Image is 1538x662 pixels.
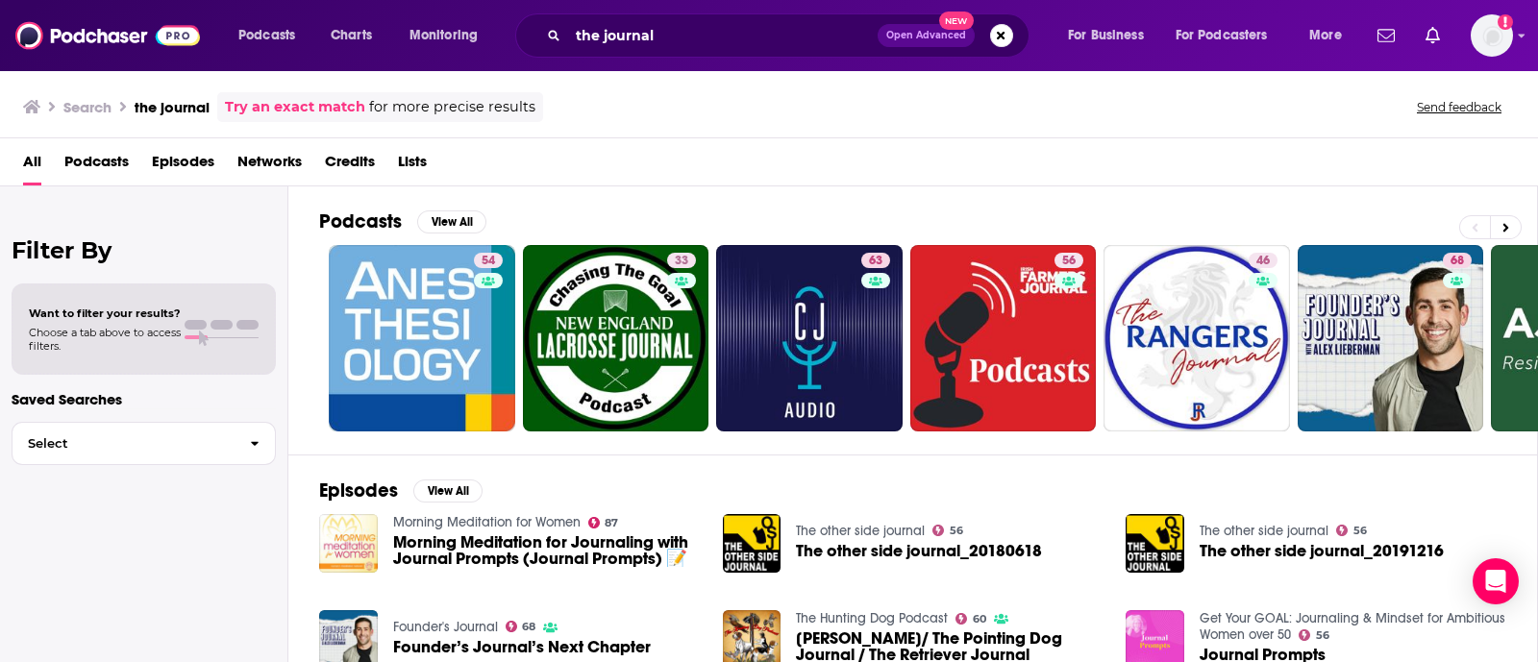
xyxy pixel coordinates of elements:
span: 46 [1256,252,1270,271]
img: User Profile [1471,14,1513,57]
span: For Podcasters [1176,22,1268,49]
a: Show notifications dropdown [1370,19,1402,52]
button: Open AdvancedNew [878,24,975,47]
span: 68 [522,623,535,631]
a: 54 [474,253,503,268]
a: Try an exact match [225,96,365,118]
span: Want to filter your results? [29,306,181,320]
button: open menu [396,20,503,51]
span: 56 [950,527,963,535]
a: Founder's Journal [393,619,498,635]
span: 63 [869,252,882,271]
button: Send feedback [1411,99,1507,115]
a: The other side journal_20191216 [1200,543,1444,559]
span: 56 [1353,527,1367,535]
a: 68 [506,621,536,632]
a: 33 [523,245,709,431]
a: 46 [1249,253,1278,268]
a: 56 [910,245,1097,431]
button: open menu [1163,20,1296,51]
span: 56 [1316,631,1329,640]
button: Select [12,422,276,465]
button: open menu [225,20,320,51]
span: Monitoring [409,22,478,49]
span: Choose a tab above to access filters. [29,326,181,353]
span: 56 [1062,252,1076,271]
a: 63 [716,245,903,431]
span: For Business [1068,22,1144,49]
a: 46 [1104,245,1290,431]
a: Morning Meditation for Women [393,514,581,530]
a: 63 [861,253,890,268]
a: 68 [1443,253,1472,268]
a: Show notifications dropdown [1418,19,1448,52]
img: Morning Meditation for Journaling with Journal Prompts (Journal Prompts) 📝 [319,514,378,573]
a: The other side journal_20180618 [796,543,1042,559]
input: Search podcasts, credits, & more... [568,20,878,51]
span: More [1309,22,1342,49]
span: Charts [331,22,372,49]
h2: Filter By [12,236,276,264]
a: 60 [955,613,986,625]
a: 56 [1336,525,1367,536]
button: open menu [1296,20,1366,51]
span: for more precise results [369,96,535,118]
a: 54 [329,245,515,431]
img: The other side journal_20180618 [723,514,781,573]
span: 33 [675,252,688,271]
span: Podcasts [238,22,295,49]
a: The other side journal [796,523,925,539]
a: The Hunting Dog Podcast [796,610,948,626]
a: Lists [398,146,427,185]
span: New [939,12,974,30]
h2: Episodes [319,478,398,503]
span: Founder’s Journal’s Next Chapter [393,639,651,655]
h3: the journal [135,98,210,116]
a: Charts [318,20,384,51]
a: 33 [667,253,696,268]
a: The other side journal [1200,523,1328,539]
a: Morning Meditation for Journaling with Journal Prompts (Journal Prompts) 📝 [393,534,700,567]
a: PodcastsView All [319,209,486,233]
button: open menu [1054,20,1168,51]
a: Episodes [152,146,214,185]
img: Podchaser - Follow, Share and Rate Podcasts [15,17,200,54]
a: Get Your GOAL: Journaling & Mindset for Ambitious Women over 50 [1200,610,1505,643]
h2: Podcasts [319,209,402,233]
a: All [23,146,41,185]
button: View All [413,479,483,503]
a: 87 [588,517,619,528]
h3: Search [63,98,112,116]
svg: Add a profile image [1498,14,1513,30]
a: 56 [932,525,963,536]
span: 68 [1451,252,1464,271]
span: Open Advanced [886,31,966,40]
button: View All [417,210,486,233]
p: Saved Searches [12,390,276,408]
a: Networks [237,146,302,185]
a: Podcasts [64,146,129,185]
a: 68 [1298,245,1484,431]
span: 60 [973,615,986,624]
span: Logged in as Kwall [1471,14,1513,57]
a: 56 [1054,253,1083,268]
button: Show profile menu [1471,14,1513,57]
a: Credits [325,146,375,185]
a: 56 [1299,629,1329,641]
span: 54 [482,252,495,271]
div: Open Intercom Messenger [1473,558,1519,604]
img: The other side journal_20191216 [1126,514,1184,573]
